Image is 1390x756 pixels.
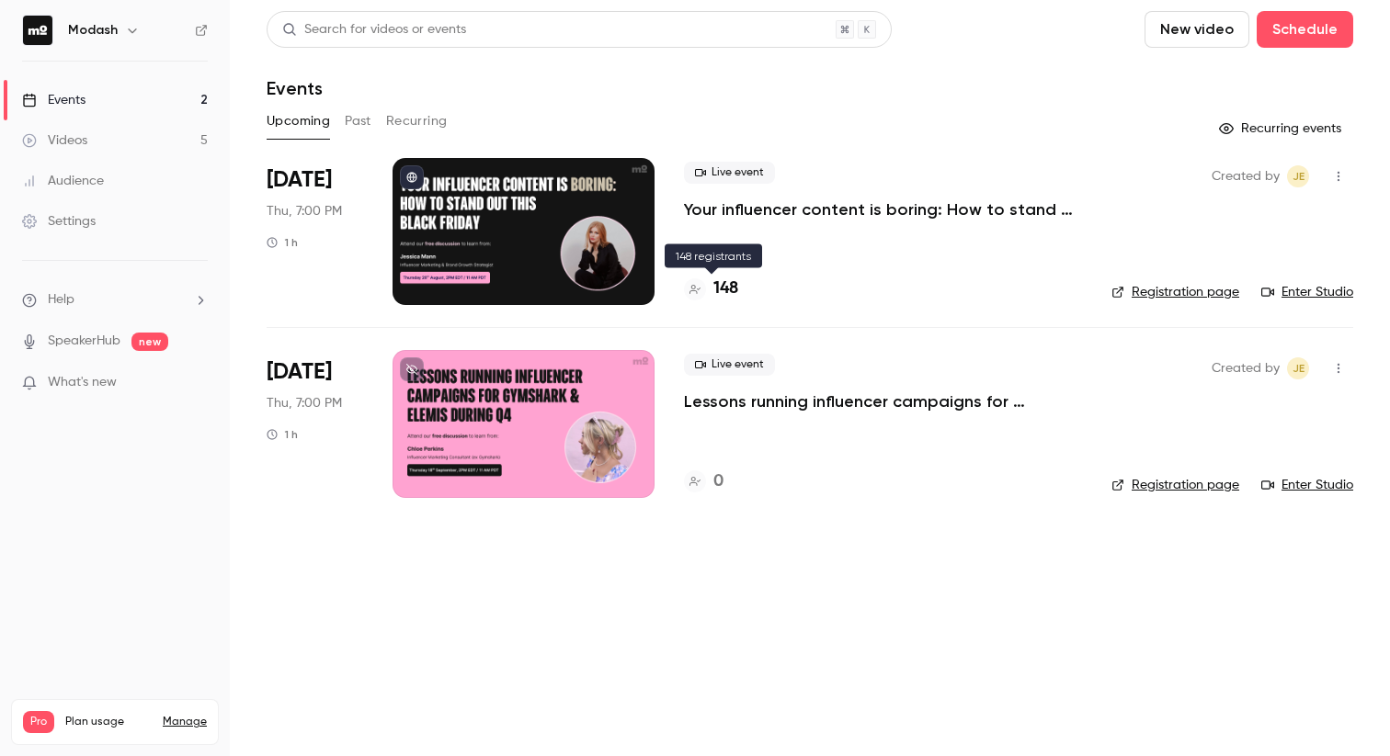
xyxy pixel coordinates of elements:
h1: Events [267,77,323,99]
span: Plan usage [65,715,152,729]
span: Jack Eaton [1287,165,1309,187]
div: 1 h [267,235,298,250]
a: Lessons running influencer campaigns for Gymshark & Elemis during Q4 [684,390,1082,412]
span: Thu, 7:00 PM [267,202,342,220]
button: Recurring events [1211,114,1353,143]
span: Created by [1212,357,1280,379]
span: [DATE] [267,165,332,195]
span: JE [1293,165,1305,187]
span: Live event [684,354,775,376]
span: What's new [48,373,117,392]
div: Videos [22,131,87,150]
a: Registration page [1111,283,1239,301]
span: Live event [684,162,775,184]
h6: Modash [68,21,118,39]
a: 148 [684,276,738,301]
a: SpeakerHub [48,332,120,351]
span: Pro [23,711,54,733]
h4: 148 [713,276,738,301]
a: Enter Studio [1261,476,1353,494]
div: 1 h [267,427,298,442]
span: JE [1293,357,1305,379]
h4: 0 [713,469,723,494]
button: Schedule [1257,11,1353,48]
span: Help [48,290,74,310]
span: [DATE] [267,357,332,387]
a: Your influencer content is boring: How to stand out this [DATE][DATE] [684,198,1082,220]
a: 0 [684,469,723,494]
button: Upcoming [267,107,330,136]
div: Events [22,91,85,109]
a: Enter Studio [1261,283,1353,301]
span: Thu, 7:00 PM [267,394,342,412]
button: Recurring [386,107,448,136]
button: Past [345,107,371,136]
div: Sep 18 Thu, 7:00 PM (Europe/London) [267,350,363,497]
a: Registration page [1111,476,1239,494]
div: Settings [22,212,96,231]
button: New video [1145,11,1249,48]
img: Modash [23,16,52,45]
li: help-dropdown-opener [22,290,208,310]
div: Aug 28 Thu, 7:00 PM (Europe/London) [267,158,363,305]
a: Manage [163,715,207,729]
span: Jack Eaton [1287,357,1309,379]
span: Created by [1212,165,1280,187]
div: Search for videos or events [282,20,466,39]
div: Audience [22,172,104,190]
span: new [131,333,168,351]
